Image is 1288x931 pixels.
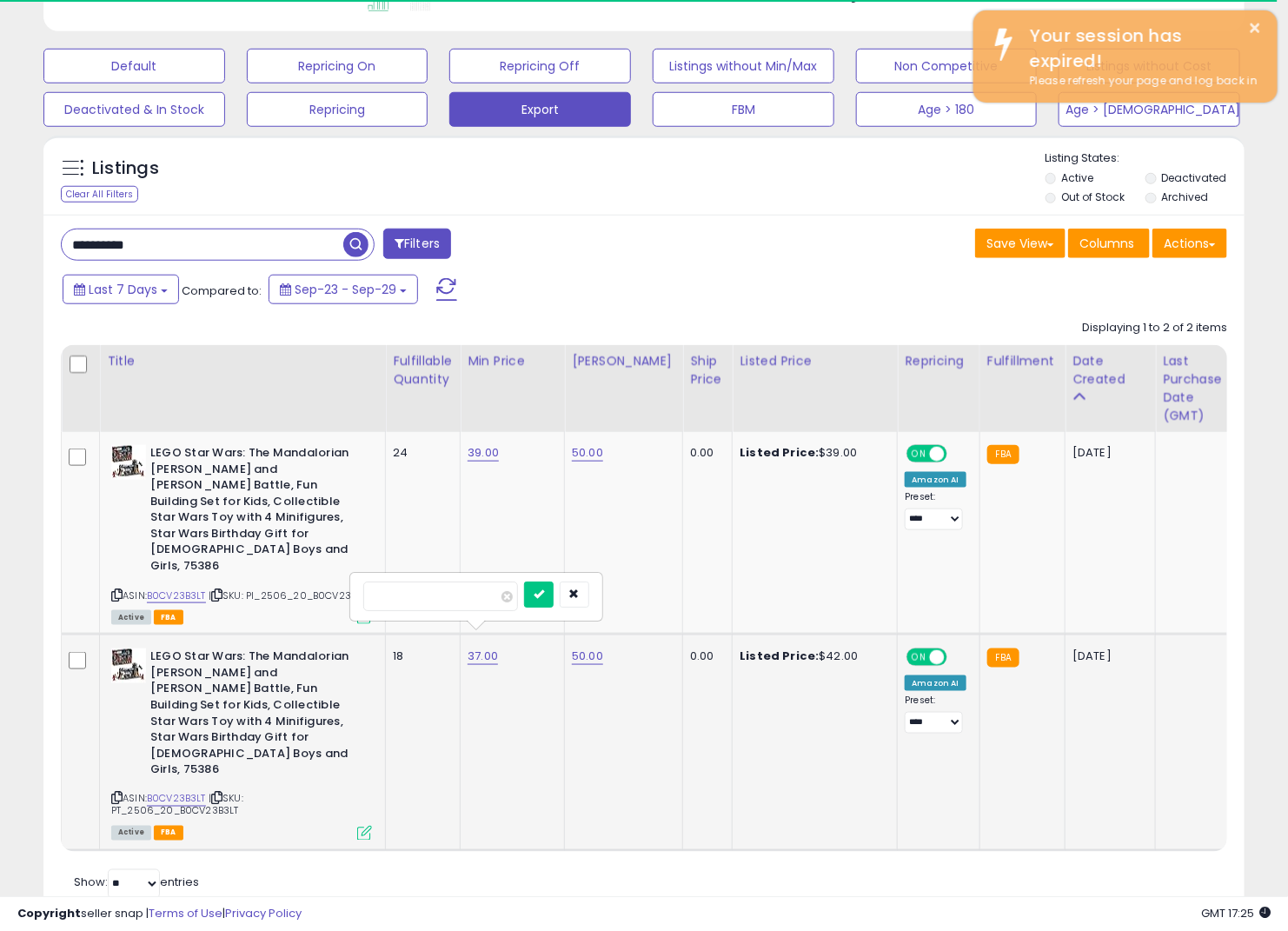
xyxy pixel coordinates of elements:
[154,826,183,841] span: FBA
[43,49,225,83] button: Default
[393,648,447,664] div: 18
[247,92,428,127] button: Repricing
[295,281,396,298] span: Sep-23 - Sep-29
[909,447,931,462] span: ON
[572,648,603,665] a: 50.00
[653,92,834,127] button: FBM
[468,648,498,665] a: 37.00
[1161,190,1208,204] label: Archived
[1082,320,1227,336] div: Displaying 1 to 2 of 2 items
[1163,352,1226,425] div: Last Purchase Date (GMT)
[111,445,146,480] img: 514G+naTq5L._SL40_.jpg
[909,650,931,665] span: ON
[17,906,302,922] div: seller snap | |
[1059,92,1240,127] button: Age > [DEMOGRAPHIC_DATA]
[1079,235,1134,252] span: Columns
[111,792,243,818] span: | SKU: PT_2506_20_B0CV23B3LT
[383,229,451,259] button: Filters
[89,281,157,298] span: Last 7 Days
[150,445,362,579] b: LEGO Star Wars: The Mandalorian [PERSON_NAME] and [PERSON_NAME] Battle, Fun Building Set for Kids...
[905,352,972,370] div: Repricing
[740,352,890,370] div: Listed Price
[1072,352,1148,389] div: Date Created
[225,905,302,921] a: Privacy Policy
[572,444,603,462] a: 50.00
[1152,229,1227,258] button: Actions
[17,905,81,921] strong: Copyright
[107,352,378,370] div: Title
[1072,445,1142,461] div: [DATE]
[150,648,362,782] b: LEGO Star Wars: The Mandalorian [PERSON_NAME] and [PERSON_NAME] Battle, Fun Building Set for Kids...
[987,352,1058,370] div: Fulfillment
[247,49,428,83] button: Repricing On
[653,49,834,83] button: Listings without Min/Max
[1061,170,1093,185] label: Active
[1068,229,1150,258] button: Columns
[149,905,222,921] a: Terms of Use
[43,92,225,127] button: Deactivated & In Stock
[111,826,151,841] span: All listings currently available for purchase on Amazon
[449,49,631,83] button: Repricing Off
[111,445,372,622] div: ASIN:
[154,610,183,625] span: FBA
[740,444,819,461] b: Listed Price:
[1017,23,1265,73] div: Your session has expired!
[690,445,719,461] div: 0.00
[1046,150,1245,167] p: Listing States:
[449,92,631,127] button: Export
[61,186,138,203] div: Clear All Filters
[92,156,159,181] h5: Listings
[905,695,966,734] div: Preset:
[111,610,151,625] span: All listings currently available for purchase on Amazon
[209,589,372,602] span: | SKU: PI_2506_20_B0CV23B3LT
[111,648,146,683] img: 514G+naTq5L._SL40_.jpg
[690,648,719,664] div: 0.00
[111,648,372,839] div: ASIN:
[905,472,966,488] div: Amazon AI
[1017,73,1265,90] div: Please refresh your page and log back in
[1061,190,1125,204] label: Out of Stock
[1072,648,1142,664] div: [DATE]
[1161,170,1226,185] label: Deactivated
[147,792,206,807] a: B0CV23B3LT
[856,92,1038,127] button: Age > 180
[905,675,966,691] div: Amazon AI
[856,49,1038,83] button: Non Competitive
[1249,17,1263,39] button: ×
[740,648,819,664] b: Listed Price:
[468,444,499,462] a: 39.00
[987,648,1019,668] small: FBA
[740,648,884,664] div: $42.00
[572,352,675,370] div: [PERSON_NAME]
[468,352,557,370] div: Min Price
[905,491,966,530] div: Preset:
[393,352,453,389] div: Fulfillable Quantity
[690,352,725,389] div: Ship Price
[147,589,206,603] a: B0CV23B3LT
[269,275,418,304] button: Sep-23 - Sep-29
[1201,905,1271,921] span: 2025-10-9 17:25 GMT
[987,445,1019,464] small: FBA
[393,445,447,461] div: 24
[975,229,1066,258] button: Save View
[945,447,973,462] span: OFF
[740,445,884,461] div: $39.00
[945,650,973,665] span: OFF
[63,275,179,304] button: Last 7 Days
[182,283,262,299] span: Compared to:
[74,874,199,891] span: Show: entries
